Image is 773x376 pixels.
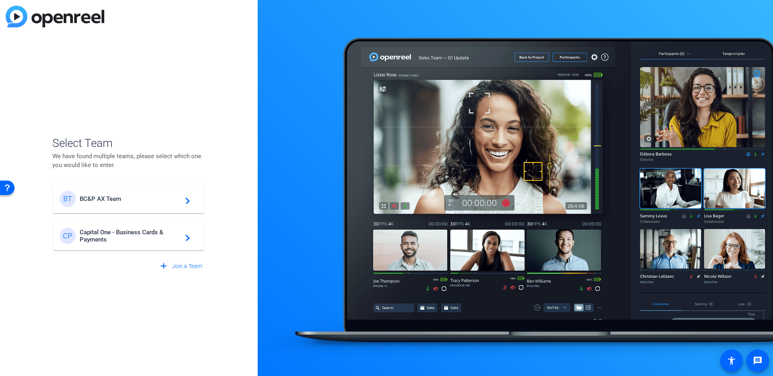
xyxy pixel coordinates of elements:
button: Join a Team [155,259,205,274]
span: Join a Team [172,262,202,271]
div: BT [60,191,76,207]
mat-icon: navigate_next [180,231,190,241]
div: CP [60,228,76,244]
span: Select Team [52,135,205,152]
span: BC&P AX Team [80,195,180,202]
mat-icon: add [159,261,169,271]
span: Capital One - Business Cards & Payments [80,229,180,243]
mat-icon: message [753,356,763,366]
mat-icon: accessibility [727,356,736,366]
mat-icon: navigate_next [180,194,190,204]
img: blue-gradient.svg [6,6,104,27]
p: We have found multiple teams, please select which one you would like to enter. [52,152,205,169]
